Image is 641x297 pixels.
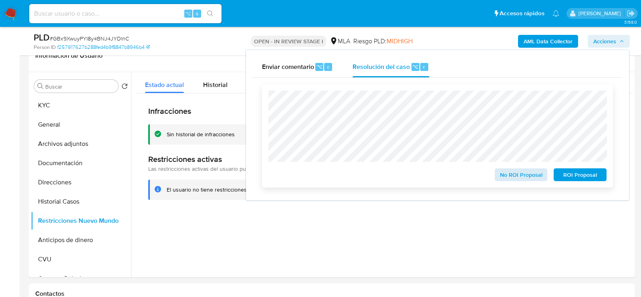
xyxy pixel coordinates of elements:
[627,9,635,18] a: Salir
[559,169,601,180] span: ROI Proposal
[624,19,637,25] span: 3.158.0
[31,154,131,173] button: Documentación
[554,168,607,181] button: ROI Proposal
[518,35,578,48] button: AML Data Collector
[423,63,425,71] span: r
[45,83,115,90] input: Buscar
[524,35,572,48] b: AML Data Collector
[121,83,128,92] button: Volver al orden por defecto
[34,31,50,44] b: PLD
[353,37,413,46] span: Riesgo PLD:
[495,168,548,181] button: No ROI Proposal
[552,10,559,17] a: Notificaciones
[579,10,624,17] p: lourdes.morinigo@mercadolibre.com
[31,173,131,192] button: Direcciones
[185,10,191,17] span: ⌥
[31,269,131,288] button: Cruces y Relaciones
[31,134,131,154] button: Archivos adjuntos
[593,35,616,48] span: Acciones
[262,62,314,71] span: Enviar comentario
[196,10,198,17] span: s
[34,44,56,51] b: Person ID
[35,52,103,60] h1: Información de Usuario
[31,230,131,250] button: Anticipos de dinero
[50,34,129,42] span: # GBx9XwuyPYI8y4BNJ4JYDlnC
[316,63,323,71] span: ⌥
[202,8,218,19] button: search-icon
[31,211,131,230] button: Restricciones Nuevo Mundo
[387,36,413,46] span: MIDHIGH
[588,35,630,48] button: Acciones
[31,115,131,134] button: General
[31,250,131,269] button: CVU
[251,36,327,47] p: OPEN - IN REVIEW STAGE I
[500,169,542,180] span: No ROI Proposal
[31,192,131,211] button: Historial Casos
[31,96,131,115] button: KYC
[327,63,329,71] span: c
[412,63,418,71] span: ⌥
[29,8,222,19] input: Buscar usuario o caso...
[57,44,150,51] a: f257917627b288fed4b9f8847b8946b4
[353,62,410,71] span: Resolución del caso
[330,37,350,46] div: MLA
[500,9,544,18] span: Accesos rápidos
[37,83,44,89] button: Buscar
